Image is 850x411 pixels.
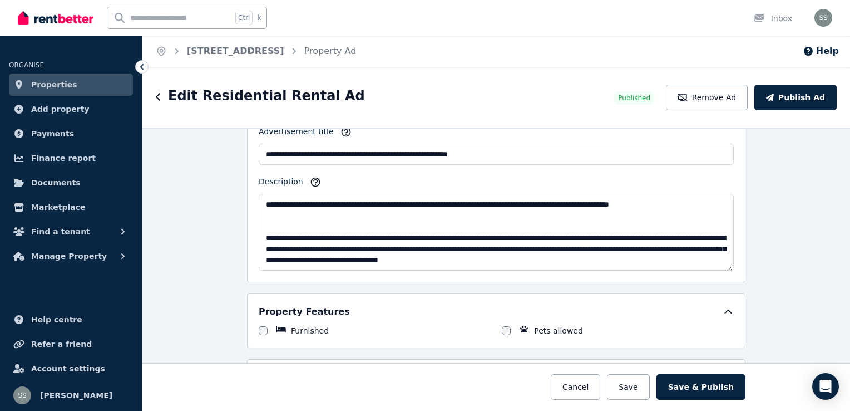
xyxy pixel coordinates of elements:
a: Properties [9,74,133,96]
nav: Breadcrumb [142,36,369,67]
span: k [257,13,261,22]
span: Documents [31,176,81,189]
span: Refer a friend [31,337,92,351]
a: Payments [9,123,133,145]
span: Properties [31,78,77,91]
div: Inbox [753,13,792,24]
h5: Property Features [259,305,350,319]
a: Help centre [9,309,133,331]
button: Manage Property [9,245,133,267]
img: Sam Silvestro [13,386,31,404]
span: Add property [31,102,90,116]
button: Help [803,45,839,58]
a: Property Ad [304,46,357,56]
div: Open Intercom Messenger [812,373,839,400]
label: Description [259,176,303,192]
span: Payments [31,127,74,140]
button: Find a tenant [9,221,133,243]
label: Pets allowed [534,325,583,336]
label: Advertisement title [259,126,334,141]
span: Published [618,94,650,102]
span: Help centre [31,313,82,326]
img: Sam Silvestro [814,9,832,27]
a: Marketplace [9,196,133,218]
button: Save [607,374,649,400]
span: Account settings [31,362,105,375]
span: [PERSON_NAME] [40,389,112,402]
span: Marketplace [31,200,85,214]
a: Documents [9,172,133,194]
img: RentBetter [18,9,93,26]
a: Finance report [9,147,133,169]
span: Ctrl [235,11,253,25]
button: Publish Ad [754,85,837,110]
span: Find a tenant [31,225,90,238]
span: ORGANISE [9,61,44,69]
a: [STREET_ADDRESS] [187,46,284,56]
button: Save & Publish [656,374,745,400]
span: Finance report [31,151,96,165]
a: Add property [9,98,133,120]
span: Manage Property [31,249,107,263]
label: Furnished [291,325,329,336]
h1: Edit Residential Rental Ad [168,87,365,105]
button: Cancel [551,374,600,400]
button: Remove Ad [666,85,748,110]
a: Account settings [9,358,133,380]
a: Refer a friend [9,333,133,355]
